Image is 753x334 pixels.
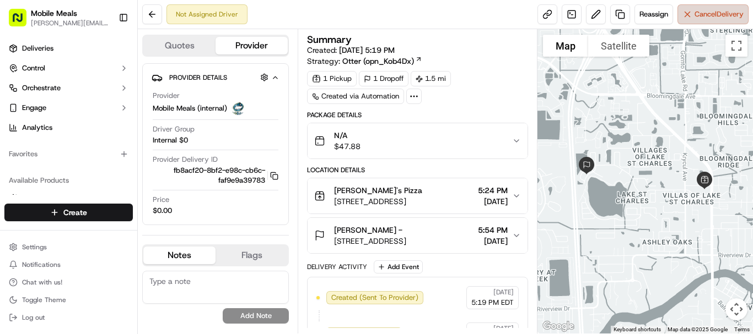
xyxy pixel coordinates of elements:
div: Strategy: [307,56,422,67]
button: Provider Details [152,68,279,86]
button: Notifications [4,257,133,272]
button: Orchestrate [4,79,133,97]
img: Nash [11,11,33,33]
span: [STREET_ADDRESS] [334,236,406,247]
span: Provider Details [169,73,227,82]
button: Settings [4,239,133,255]
p: Welcome 👋 [11,44,201,62]
button: Toggle fullscreen view [725,35,747,57]
img: MM.png [232,102,245,115]
button: Add Event [374,260,423,273]
span: Chat with us! [22,278,62,287]
div: Location Details [307,166,528,174]
span: Deliveries [22,43,53,53]
div: Delivery Activity [307,262,367,271]
button: [PERSON_NAME] -[STREET_ADDRESS]5:54 PM[DATE] [308,218,528,253]
div: Package Details [307,111,528,119]
button: Keyboard shortcuts [614,326,661,333]
button: Notes [143,247,216,264]
span: Provider [153,91,180,101]
div: Start new chat [37,105,181,116]
span: Control [22,63,45,73]
span: Knowledge Base [22,160,84,171]
input: Got a question? Start typing here... [29,71,198,83]
span: API Documentation [104,160,177,171]
button: Flags [216,247,288,264]
img: 1736555255976-a54dd68f-1ca7-489b-9aae-adbdc363a1c4 [11,105,31,125]
div: 💻 [93,161,102,169]
button: fb8acf20-8bf2-e98c-cb6c-faf9e9a39783 [153,166,278,185]
span: [DATE] [493,324,514,333]
span: Internal $0 [153,135,188,145]
button: N/A$47.88 [308,123,528,158]
div: 1 Dropoff [359,71,408,86]
div: We're available if you need us! [37,116,139,125]
button: Engage [4,99,133,117]
a: Open this area in Google Maps (opens a new window) [540,319,577,333]
span: [DATE] [478,236,508,247]
span: Price [153,195,169,205]
button: [PERSON_NAME][EMAIL_ADDRESS][DOMAIN_NAME] [31,19,110,28]
button: Toggle Theme [4,292,133,308]
span: Nash AI [22,193,47,203]
button: Provider [216,37,288,54]
span: Map data ©2025 Google [668,326,728,332]
span: Pylon [110,187,133,195]
a: Otter (opn_Kob4Dx) [342,56,422,67]
span: 5:19 PM EDT [471,298,514,308]
a: Nash AI [9,193,128,203]
button: Chat with us! [4,275,133,290]
span: [PERSON_NAME]'s Pizza [334,185,422,196]
a: 📗Knowledge Base [7,155,89,175]
a: Created via Automation [307,89,404,104]
button: Show satellite imagery [588,35,649,57]
span: Cancel Delivery [695,9,744,19]
button: Create [4,204,133,221]
div: 📗 [11,161,20,169]
button: Map camera controls [725,298,747,320]
span: Orchestrate [22,83,61,93]
button: Control [4,59,133,77]
span: 5:24 PM [478,185,508,196]
a: Terms (opens in new tab) [734,326,750,332]
span: Create [63,207,87,218]
a: Analytics [4,119,133,136]
span: Reassign [639,9,668,19]
span: [PERSON_NAME] - [334,225,402,236]
span: Created (Sent To Provider) [331,293,418,303]
button: CancelDelivery [677,4,749,24]
button: Mobile Meals [31,8,77,19]
a: Deliveries [4,40,133,57]
span: [STREET_ADDRESS] [334,196,422,207]
span: $0.00 [153,206,172,216]
button: Nash AI [4,189,133,207]
span: N/A [334,130,361,141]
button: Mobile Meals[PERSON_NAME][EMAIL_ADDRESS][DOMAIN_NAME] [4,4,114,31]
button: [PERSON_NAME]'s Pizza[STREET_ADDRESS]5:24 PM[DATE] [308,178,528,213]
div: 1.5 mi [411,71,451,86]
a: Powered byPylon [78,186,133,195]
span: Created: [307,45,395,56]
span: Notifications [22,260,61,269]
span: Mobile Meals (internal) [153,103,227,113]
button: Start new chat [187,108,201,122]
div: 1 Pickup [307,71,357,86]
span: [DATE] [478,196,508,207]
span: [DATE] 5:19 PM [339,45,395,55]
button: Quotes [143,37,216,54]
span: $47.88 [334,141,361,152]
span: Provider Delivery ID [153,155,218,165]
span: Engage [22,103,46,113]
button: Log out [4,310,133,325]
span: [DATE] [493,288,514,297]
span: Log out [22,313,45,322]
button: Show street map [543,35,588,57]
div: Available Products [4,172,133,189]
span: Analytics [22,123,52,133]
span: Settings [22,243,47,251]
span: Otter (opn_Kob4Dx) [342,56,414,67]
span: 5:54 PM [478,225,508,236]
span: Driver Group [153,124,195,134]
